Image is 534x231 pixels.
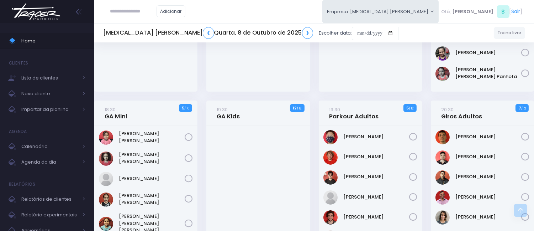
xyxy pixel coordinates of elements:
[343,173,409,180] a: [PERSON_NAME]
[293,105,297,111] strong: 12
[455,49,521,56] a: [PERSON_NAME]
[21,142,78,151] span: Calendário
[455,173,521,180] a: [PERSON_NAME]
[455,153,521,160] a: [PERSON_NAME]
[217,106,240,120] a: 19:30GA Kids
[329,106,340,113] small: 19:30
[455,133,521,140] a: [PERSON_NAME]
[343,214,409,221] a: [PERSON_NAME]
[99,130,113,145] img: Alice Bento jaber
[302,27,313,39] a: ❯
[435,190,450,205] img: Marcos Manoel Alves da Silva
[455,214,521,221] a: [PERSON_NAME]
[203,27,214,39] a: ❮
[521,106,526,111] small: / 12
[99,217,113,231] img: Maria Luiza da Silva Nascimento
[343,153,409,160] a: [PERSON_NAME]
[435,170,450,185] img: LEANDRO RODRIGUES DA MOTA
[21,105,78,114] span: Importar da planilha
[119,130,185,144] a: [PERSON_NAME] [PERSON_NAME]
[441,106,454,113] small: 20:30
[323,210,338,225] img: Maurício de Moraes Viterbo
[519,105,521,111] strong: 7
[119,175,185,182] a: [PERSON_NAME]
[119,192,185,206] a: [PERSON_NAME] [PERSON_NAME]
[9,56,28,70] h4: Clientes
[99,172,113,186] img: Helena lua Bomfim
[497,5,509,18] span: S
[323,150,338,165] img: Henrique Affonso
[21,158,78,167] span: Agenda do dia
[439,4,525,20] div: [ ]
[105,106,127,120] a: 18:30GA Mini
[21,36,85,46] span: Home
[343,133,409,140] a: [PERSON_NAME]
[409,106,413,111] small: / 12
[494,27,525,39] a: Treino livre
[455,66,521,80] a: [PERSON_NAME] [PERSON_NAME] Panhota
[105,106,116,113] small: 18:30
[452,8,493,15] span: [PERSON_NAME]
[103,25,398,41] div: Escolher data:
[21,195,78,204] span: Relatórios de clientes
[217,106,228,113] small: 19:30
[323,130,338,144] img: Gustavo Gaiot
[435,46,450,61] img: Sofia Pelegrino de Oliveira
[435,150,450,165] img: Guilherme Ferigato Hiraoka
[119,151,185,165] a: [PERSON_NAME] [PERSON_NAME]
[99,152,113,166] img: Helena Pires de Queiroz Melo
[441,106,482,120] a: 20:30Giros Adultos
[455,194,521,201] a: [PERSON_NAME]
[323,170,338,185] img: Henrique Sbarai dos Santos
[442,8,451,15] span: Olá,
[435,67,450,81] img: Valentina Cardoso de Mello Dias Panhota
[21,89,78,98] span: Novo cliente
[99,192,113,207] img: Julia Lourenço Menocci Fernandes
[103,27,313,39] h5: [MEDICAL_DATA] [PERSON_NAME] Quarta, 8 de Outubro de 2025
[435,210,450,225] img: Paloma Botana
[21,210,78,220] span: Relatório experimentais
[297,106,301,111] small: / 12
[9,177,35,191] h4: Relatórios
[406,105,409,111] strong: 5
[343,194,409,201] a: [PERSON_NAME]
[184,106,189,111] small: / 10
[21,73,78,83] span: Lista de clientes
[512,8,520,15] a: Sair
[157,5,186,17] a: Adicionar
[329,106,379,120] a: 19:30Parkour Adultos
[435,130,450,144] img: Felipe Freire
[182,105,184,111] strong: 5
[323,190,338,205] img: Juan Solferini Jurado
[9,124,27,139] h4: Agenda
